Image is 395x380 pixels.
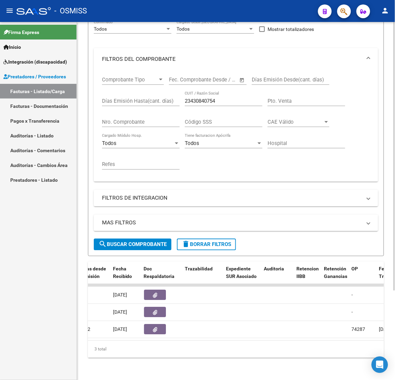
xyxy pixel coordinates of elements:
[54,3,87,19] span: - OSMISS
[102,55,362,63] mat-panel-title: FILTROS DEL COMPROBANTE
[182,242,231,248] span: Borrar Filtros
[352,310,353,315] span: -
[102,140,116,146] span: Todos
[94,70,378,182] div: FILTROS DEL COMPROBANTE
[352,327,365,332] span: 74287
[177,26,190,32] span: Todos
[94,215,378,231] mat-expansion-panel-header: MAS FILTROS
[297,266,319,280] span: Retencion IIBB
[238,76,246,84] button: Open calendar
[94,190,378,206] mat-expansion-panel-header: FILTROS DE INTEGRACION
[203,77,236,83] input: Fecha fin
[102,219,362,227] mat-panel-title: MAS FILTROS
[99,242,167,248] span: Buscar Comprobante
[177,239,236,250] button: Borrar Filtros
[268,25,314,33] span: Mostrar totalizadores
[226,266,257,280] span: Expediente SUR Asociado
[3,43,21,51] span: Inicio
[185,140,199,146] span: Todos
[261,262,294,292] datatable-header-cell: Auditoria
[349,262,376,292] datatable-header-cell: OP
[88,341,384,358] div: 3 total
[113,327,127,332] span: [DATE]
[185,266,213,272] span: Trazabilidad
[79,262,110,292] datatable-header-cell: Días desde Emisión
[113,310,127,315] span: [DATE]
[3,58,67,66] span: Integración (discapacidad)
[94,26,107,32] span: Todos
[294,262,321,292] datatable-header-cell: Retencion IIBB
[321,262,349,292] datatable-header-cell: Retención Ganancias
[352,266,358,272] span: OP
[372,357,388,373] div: Open Intercom Messenger
[102,194,362,202] mat-panel-title: FILTROS DE INTEGRACION
[3,73,66,80] span: Prestadores / Proveedores
[102,77,158,83] span: Comprobante Tipo
[182,262,224,292] datatable-header-cell: Trazabilidad
[99,240,107,248] mat-icon: search
[144,266,175,280] span: Doc Respaldatoria
[94,48,378,70] mat-expansion-panel-header: FILTROS DEL COMPROBANTE
[82,266,106,280] span: Días desde Emisión
[264,266,284,272] span: Auditoria
[224,262,261,292] datatable-header-cell: Expediente SUR Asociado
[352,292,353,298] span: -
[379,327,393,332] span: [DATE]
[324,266,348,280] span: Retención Ganancias
[141,262,182,292] datatable-header-cell: Doc Respaldatoria
[3,29,39,36] span: Firma Express
[5,7,14,15] mat-icon: menu
[113,292,127,298] span: [DATE]
[182,240,190,248] mat-icon: delete
[381,7,390,15] mat-icon: person
[94,239,171,250] button: Buscar Comprobante
[113,266,132,280] span: Fecha Recibido
[169,77,197,83] input: Fecha inicio
[110,262,141,292] datatable-header-cell: Fecha Recibido
[268,119,323,125] span: CAE Válido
